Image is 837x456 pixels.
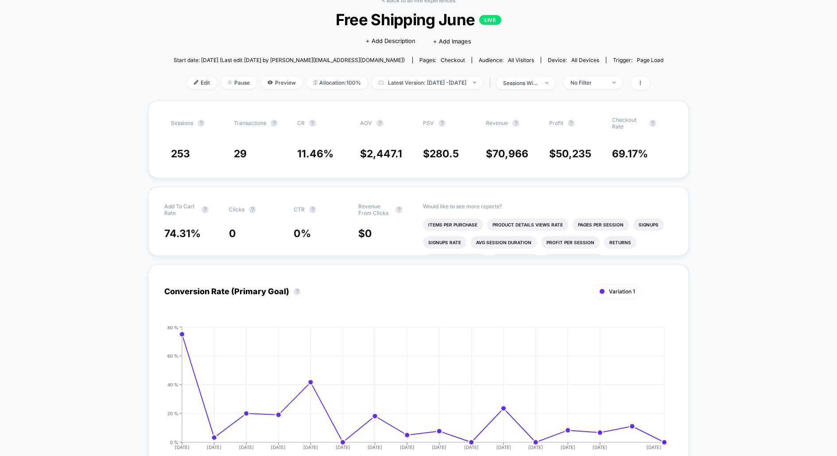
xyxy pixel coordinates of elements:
[294,288,301,295] button: ?
[604,236,636,249] li: Returns
[366,37,415,46] span: + Add Description
[229,206,244,213] span: Clicks
[637,57,663,63] span: Page Load
[487,77,496,90] span: |
[430,148,459,160] span: 280.5
[492,148,528,160] span: 70,966
[198,10,639,29] span: Free Shipping June
[633,218,664,231] li: Signups
[167,382,178,387] tspan: 40 %
[187,77,217,89] span: Edit
[171,120,193,126] span: Sessions
[423,203,673,210] p: Would like to see more reports?
[309,206,316,213] button: ?
[164,203,197,216] span: Add To Cart Rate
[479,15,501,25] p: LIVE
[486,120,508,126] span: Revenue
[423,218,483,231] li: Items Per Purchase
[612,82,616,83] img: end
[647,444,661,450] tspan: [DATE]
[201,206,209,213] button: ?
[297,120,305,126] span: CR
[570,79,606,86] div: No Filter
[432,444,446,450] tspan: [DATE]
[309,120,316,127] button: ?
[464,444,478,450] tspan: [DATE]
[479,57,534,63] div: Audience:
[174,57,405,63] span: Start date: [DATE] (Last edit [DATE] by [PERSON_NAME][EMAIL_ADDRESS][DOMAIN_NAME])
[438,120,446,127] button: ?
[612,117,645,130] span: Checkout Rate
[503,80,539,86] div: sessions with impression
[568,120,575,127] button: ?
[167,410,178,416] tspan: 20 %
[423,254,487,266] li: Returns Per Session
[207,444,221,450] tspan: [DATE]
[376,120,384,127] button: ?
[198,120,205,127] button: ?
[471,236,537,249] li: Avg Session Duration
[234,148,247,160] span: 29
[379,80,384,85] img: calendar
[167,324,178,330] tspan: 80 %
[609,288,635,295] span: Variation 1
[612,148,648,160] span: 69.17 %
[545,82,548,84] img: end
[486,148,528,160] span: $
[358,227,372,240] span: $
[307,77,368,89] span: Allocation: 100%
[239,444,253,450] tspan: [DATE]
[491,254,539,266] li: Subscriptions
[508,57,534,63] span: All Visitors
[496,444,511,450] tspan: [DATE]
[194,80,198,85] img: edit
[571,57,599,63] span: all devices
[360,120,372,126] span: AOV
[171,148,190,160] span: 253
[649,120,656,127] button: ?
[419,57,465,63] div: Pages:
[229,227,236,240] span: 0
[167,353,178,358] tspan: 60 %
[473,82,476,83] img: end
[487,218,568,231] li: Product Details Views Rate
[367,148,402,160] span: 2,447.1
[360,148,402,160] span: $
[541,236,600,249] li: Profit Per Session
[441,57,465,63] span: checkout
[512,120,519,127] button: ?
[372,77,483,89] span: Latest Version: [DATE] - [DATE]
[549,120,563,126] span: Profit
[549,148,591,160] span: $
[528,444,543,450] tspan: [DATE]
[556,148,591,160] span: 50,235
[297,148,333,160] span: 11.46 %
[433,38,471,45] span: + Add Images
[423,236,466,249] li: Signups Rate
[560,444,575,450] tspan: [DATE]
[365,227,372,240] span: 0
[358,203,391,216] span: Revenue From Clicks
[170,439,178,444] tspan: 0 %
[543,254,604,266] li: Subscriptions Rate
[164,227,201,240] span: 74.31 %
[423,148,459,160] span: $
[395,206,403,213] button: ?
[613,57,663,63] div: Trigger:
[249,206,256,213] button: ?
[573,218,629,231] li: Pages Per Session
[399,444,414,450] tspan: [DATE]
[541,57,606,63] span: Device:
[294,206,305,213] span: CTR
[271,444,286,450] tspan: [DATE]
[368,444,382,450] tspan: [DATE]
[228,80,232,85] img: end
[221,77,256,89] span: Pause
[294,227,311,240] span: 0 %
[174,444,189,450] tspan: [DATE]
[271,120,278,127] button: ?
[314,80,317,85] img: rebalance
[423,120,434,126] span: PSV
[335,444,350,450] tspan: [DATE]
[234,120,266,126] span: Transactions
